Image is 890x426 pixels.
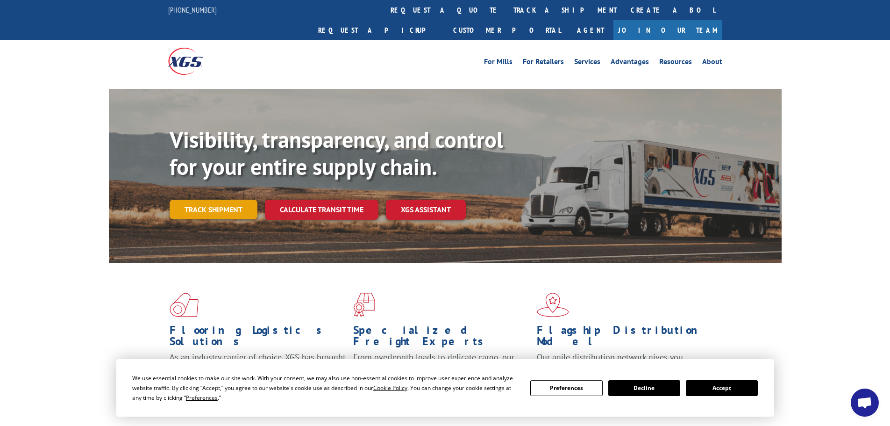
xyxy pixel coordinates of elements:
a: Services [574,58,600,68]
a: Advantages [611,58,649,68]
a: Track shipment [170,200,257,219]
p: From overlength loads to delicate cargo, our experienced staff knows the best way to move your fr... [353,352,530,393]
div: We use essential cookies to make our site work. With your consent, we may also use non-essential ... [132,373,519,403]
span: Cookie Policy [373,384,407,392]
button: Preferences [530,380,602,396]
button: Accept [686,380,758,396]
h1: Flagship Distribution Model [537,325,713,352]
span: As an industry carrier of choice, XGS has brought innovation and dedication to flooring logistics... [170,352,346,385]
a: About [702,58,722,68]
a: XGS ASSISTANT [386,200,466,220]
a: [PHONE_NUMBER] [168,5,217,14]
a: Request a pickup [311,20,446,40]
span: Preferences [186,394,218,402]
button: Decline [608,380,680,396]
a: Resources [659,58,692,68]
div: Cookie Consent Prompt [116,359,774,417]
img: xgs-icon-focused-on-flooring-red [353,293,375,317]
h1: Specialized Freight Experts [353,325,530,352]
img: xgs-icon-total-supply-chain-intelligence-red [170,293,199,317]
a: Calculate transit time [265,200,378,220]
a: Join Our Team [613,20,722,40]
img: xgs-icon-flagship-distribution-model-red [537,293,569,317]
a: Customer Portal [446,20,568,40]
div: Open chat [851,389,879,417]
b: Visibility, transparency, and control for your entire supply chain. [170,125,503,181]
a: For Retailers [523,58,564,68]
a: For Mills [484,58,513,68]
span: Our agile distribution network gives you nationwide inventory management on demand. [537,352,709,374]
a: Agent [568,20,613,40]
h1: Flooring Logistics Solutions [170,325,346,352]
